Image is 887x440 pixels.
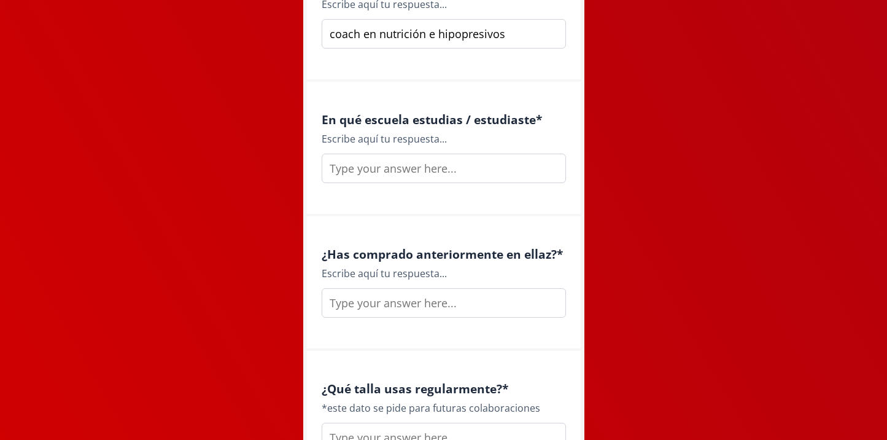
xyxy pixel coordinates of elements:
[322,132,566,146] div: Escribe aquí tu respuesta...
[322,266,566,281] div: Escribe aquí tu respuesta...
[322,247,566,261] h4: ¿Has comprado anteriormente en ellaz? *
[322,401,566,415] div: *este dato se pide para futuras colaboraciones
[322,19,566,49] input: Type your answer here...
[322,288,566,318] input: Type your answer here...
[322,382,566,396] h4: ¿Qué talla usas regularmente? *
[322,112,566,127] h4: En qué escuela estudias / estudiaste *
[322,154,566,183] input: Type your answer here...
